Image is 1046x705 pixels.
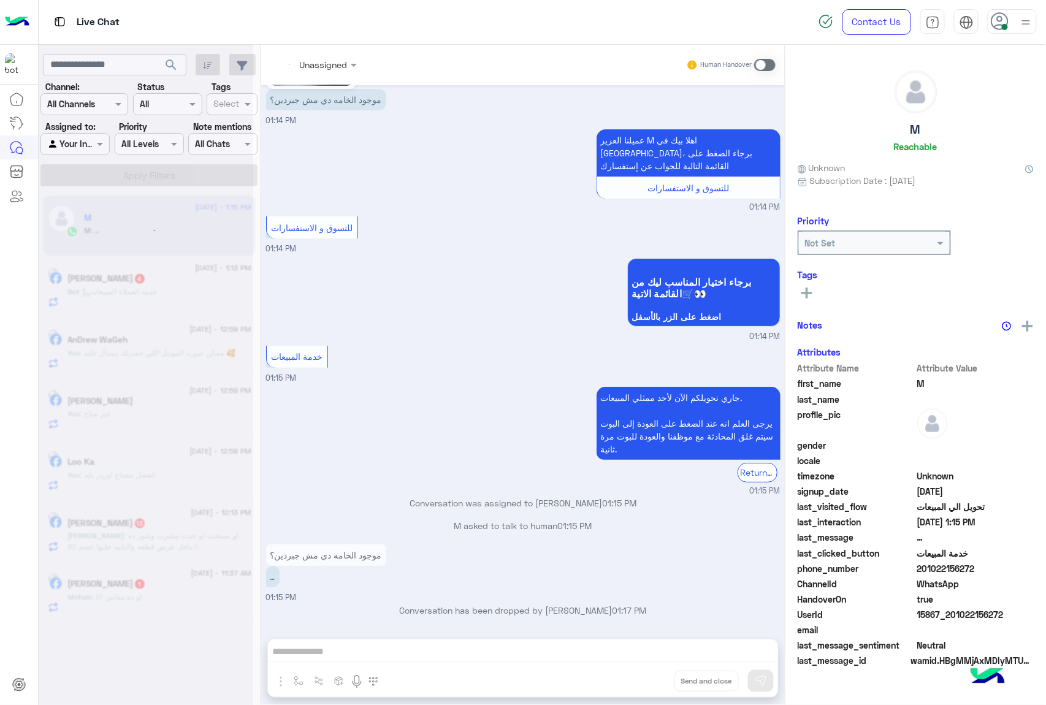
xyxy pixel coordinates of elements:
[798,577,915,590] span: ChannelId
[966,656,1009,699] img: hulul-logo.png
[798,161,846,174] span: Unknown
[810,174,916,187] span: Subscription Date : [DATE]
[917,470,1034,482] span: Unknown
[266,244,297,253] span: 01:14 PM
[819,14,833,29] img: spinner
[674,671,739,692] button: Send and close
[135,219,156,241] div: loading...
[798,215,830,226] h6: Priority
[5,9,29,35] img: Logo
[750,202,781,213] span: 01:14 PM
[798,319,823,330] h6: Notes
[917,408,948,439] img: defaultAdmin.png
[917,623,1034,636] span: null
[266,604,781,617] p: Conversation has been dropped by [PERSON_NAME]
[5,53,27,75] img: 713415422032625
[597,129,781,177] p: 8/9/2025, 1:14 PM
[917,485,1034,498] span: 2025-09-07T20:53:20.041Z
[917,531,1034,544] span: …
[917,439,1034,452] span: null
[632,276,776,299] span: برجاء اختيار المناسب ليك من القائمة الاتية🛒👀
[52,14,67,29] img: tab
[910,123,921,137] h5: M
[798,269,1034,280] h6: Tags
[266,89,386,110] p: 8/9/2025, 1:14 PM
[842,9,911,35] a: Contact Us
[212,97,239,113] div: Select
[798,562,915,575] span: phone_number
[558,520,592,531] span: 01:15 PM
[798,408,915,436] span: profile_pic
[798,439,915,452] span: gender
[1002,321,1012,331] img: notes
[750,331,781,343] span: 01:14 PM
[632,312,776,322] span: اضغط على الزر بالأسفل
[917,362,1034,375] span: Attribute Value
[798,639,915,652] span: last_message_sentiment
[266,373,297,383] span: 01:15 PM
[77,14,120,31] p: Live Chat
[798,654,909,667] span: last_message_id
[271,223,353,233] span: للتسوق و الاستفسارات
[798,500,915,513] span: last_visited_flow
[926,15,940,29] img: tab
[613,605,647,615] span: 01:17 PM
[597,387,781,460] p: 8/9/2025, 1:15 PM
[798,516,915,528] span: last_interaction
[917,500,1034,513] span: تحويل الي المبيعات
[798,470,915,482] span: timezone
[917,593,1034,606] span: true
[917,562,1034,575] span: 201022156272
[266,116,297,125] span: 01:14 PM
[1018,15,1034,30] img: profile
[798,346,841,357] h6: Attributes
[917,608,1034,621] span: 15867_201022156272
[798,608,915,621] span: UserId
[602,498,636,508] span: 01:15 PM
[266,566,280,587] p: 8/9/2025, 1:15 PM
[1022,321,1033,332] img: add
[917,454,1034,467] span: null
[798,547,915,560] span: last_clicked_button
[911,654,1034,667] span: wamid.HBgMMjAxMDIyMTU2MjcyFQIAEhgUM0FFQUVENzNEMjdDOTY0NkVDODgA
[647,183,729,193] span: للتسوق و الاستفسارات
[917,577,1034,590] span: 2
[798,454,915,467] span: locale
[917,516,1034,528] span: 2025-09-08T10:15:24.155Z
[798,362,915,375] span: Attribute Name
[798,377,915,390] span: first_name
[894,141,937,152] h6: Reachable
[917,377,1034,390] span: M
[917,547,1034,560] span: خدمة المبيعات
[271,351,323,362] span: خدمة المبيعات
[700,60,752,70] small: Human Handover
[798,623,915,636] span: email
[266,519,781,532] p: M asked to talk to human
[750,486,781,497] span: 01:15 PM
[920,9,945,35] a: tab
[266,593,297,602] span: 01:15 PM
[798,593,915,606] span: HandoverOn
[266,544,386,566] p: 8/9/2025, 1:15 PM
[917,639,1034,652] span: 0
[960,15,974,29] img: tab
[798,485,915,498] span: signup_date
[798,393,915,406] span: last_name
[266,497,781,509] p: Conversation was assigned to [PERSON_NAME]
[738,463,777,482] div: Return to Bot
[798,531,915,544] span: last_message
[895,71,937,113] img: defaultAdmin.png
